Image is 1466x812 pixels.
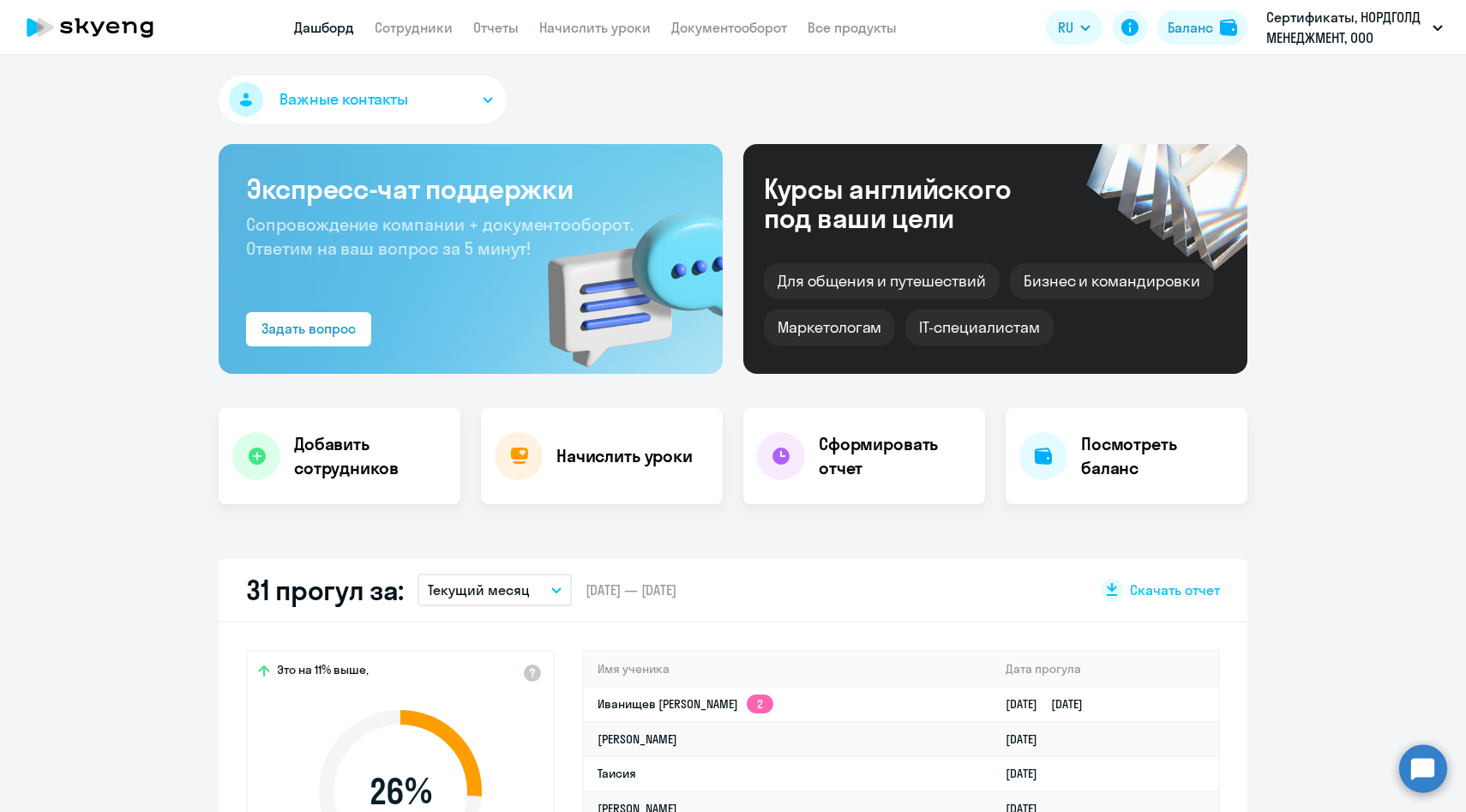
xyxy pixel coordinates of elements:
[279,88,408,111] span: Важные контакты
[1006,766,1051,781] a: [DATE]
[294,19,354,36] a: Дашборд
[523,181,723,374] img: bg-img
[428,580,530,600] p: Текущий месяц
[1130,580,1220,599] span: Скачать отчет
[764,174,1057,232] div: Курсы английского под ваши цели
[539,19,651,36] a: Начислить уроки
[1081,432,1234,480] h4: Посмотреть баланс
[277,662,369,683] span: Это на 11% выше,
[598,731,677,747] a: [PERSON_NAME]
[375,19,453,36] a: Сотрудники
[1006,696,1096,712] a: [DATE][DATE]
[1168,17,1213,38] div: Баланс
[219,75,507,123] button: Важные контакты
[598,766,636,781] a: Таисия
[905,310,1053,346] div: IT-специалистам
[246,312,371,346] button: Задать вопрос
[246,214,634,259] span: Сопровождение компании + документооборот. Ответим на ваш вопрос за 5 минут!
[1010,263,1214,299] div: Бизнес и командировки
[1058,17,1073,38] span: RU
[671,19,787,36] a: Документооборот
[992,652,1218,687] th: Дата прогула
[584,652,992,687] th: Имя ученика
[246,171,695,206] h3: Экспресс-чат поддержки
[764,310,895,346] div: Маркетологам
[1266,7,1426,48] p: Сертификаты, НОРДГОЛД МЕНЕДЖМЕНТ, ООО
[819,432,971,480] h4: Сформировать отчет
[261,318,356,339] div: Задать вопрос
[586,580,676,599] span: [DATE] — [DATE]
[302,771,499,812] span: 26 %
[1220,19,1237,36] img: balance
[473,19,519,36] a: Отчеты
[556,444,693,468] h4: Начислить уроки
[246,573,404,607] h2: 31 прогул за:
[747,695,773,713] app-skyeng-badge: 2
[598,696,773,712] a: Иванищев [PERSON_NAME]2
[808,19,897,36] a: Все продукты
[1006,731,1051,747] a: [DATE]
[418,574,572,606] button: Текущий месяц
[1157,10,1247,45] button: Балансbalance
[1046,10,1103,45] button: RU
[1258,7,1451,48] button: Сертификаты, НОРДГОЛД МЕНЕДЖМЕНТ, ООО
[294,432,447,480] h4: Добавить сотрудников
[764,263,1000,299] div: Для общения и путешествий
